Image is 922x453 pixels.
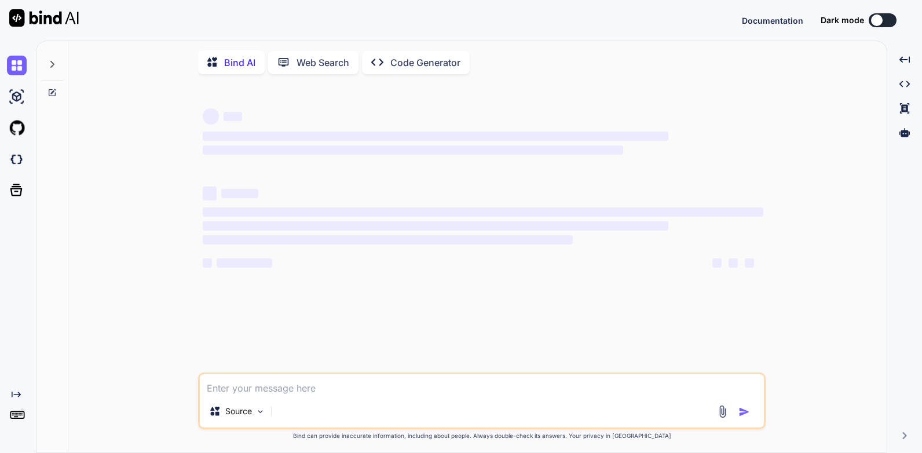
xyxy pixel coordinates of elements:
[821,14,864,26] span: Dark mode
[217,258,272,268] span: ‌
[297,56,349,70] p: Web Search
[390,56,460,70] p: Code Generator
[716,405,729,418] img: attachment
[742,16,803,25] span: Documentation
[203,131,668,141] span: ‌
[203,187,217,200] span: ‌
[224,112,242,121] span: ‌
[221,189,258,198] span: ‌
[745,258,754,268] span: ‌
[198,432,766,440] p: Bind can provide inaccurate information, including about people. Always double-check its answers....
[225,405,252,417] p: Source
[203,258,212,268] span: ‌
[224,56,255,70] p: Bind AI
[9,9,79,27] img: Bind AI
[203,221,668,231] span: ‌
[203,207,763,217] span: ‌
[255,407,265,417] img: Pick Models
[712,258,722,268] span: ‌
[742,14,803,27] button: Documentation
[738,406,750,418] img: icon
[7,87,27,107] img: ai-studio
[203,108,219,125] span: ‌
[203,235,573,244] span: ‌
[7,118,27,138] img: githubLight
[7,149,27,169] img: darkCloudIdeIcon
[203,145,623,155] span: ‌
[729,258,738,268] span: ‌
[7,56,27,75] img: chat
